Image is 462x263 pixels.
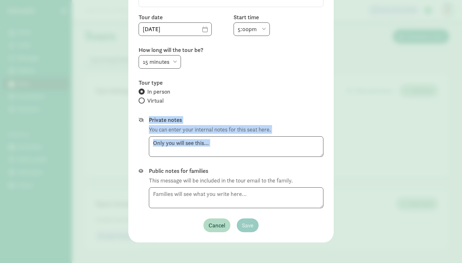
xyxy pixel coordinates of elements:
label: How long will the tour be? [139,46,323,54]
label: Tour type [139,79,323,87]
label: Tour date [139,13,228,21]
label: Public notes for families [149,167,323,175]
div: This message will be included in the tour email to the family. [149,176,293,185]
span: Cancel [209,221,225,230]
button: Cancel [203,218,230,232]
div: You can enter your internal notes for this seat here. [149,125,271,134]
span: Save [242,221,253,230]
span: In person [147,88,170,96]
iframe: Chat Widget [430,232,462,263]
button: Save [237,218,259,232]
label: Start time [234,13,323,21]
label: Private notes [149,116,323,124]
span: Virtual [147,97,164,105]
